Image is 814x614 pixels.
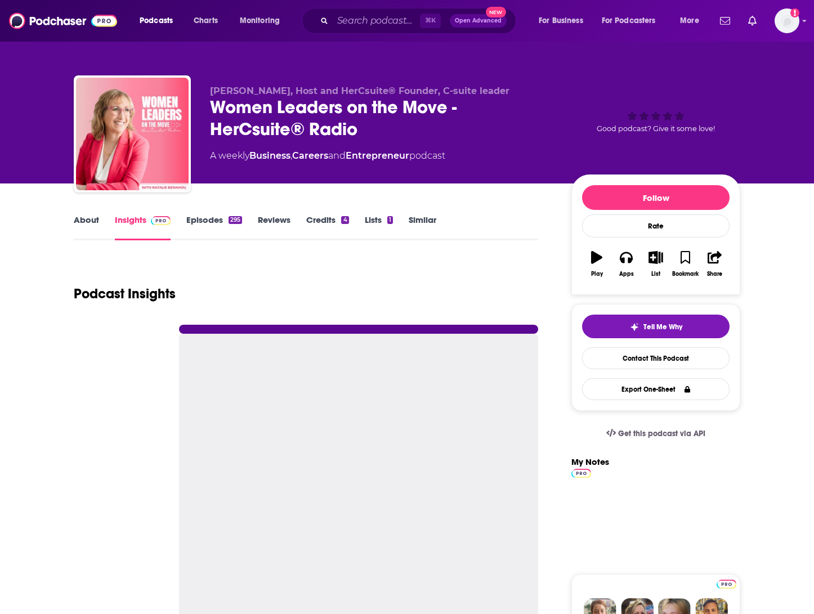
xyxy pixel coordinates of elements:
a: Entrepreneur [346,150,409,161]
a: Reviews [258,214,290,240]
svg: Add a profile image [790,8,799,17]
span: Open Advanced [455,18,502,24]
div: A weekly podcast [210,149,445,163]
button: Open AdvancedNew [450,14,507,28]
a: Credits4 [306,214,348,240]
button: Bookmark [670,244,700,284]
a: Pro website [571,467,591,478]
button: open menu [132,12,187,30]
div: Rate [582,214,730,237]
span: For Podcasters [602,13,656,29]
a: Contact This Podcast [582,347,730,369]
a: Episodes295 [186,214,242,240]
a: Careers [292,150,328,161]
a: Business [249,150,290,161]
img: Podchaser - Follow, Share and Rate Podcasts [9,10,117,32]
span: Get this podcast via API [618,429,705,438]
button: open menu [232,12,294,30]
label: My Notes [571,456,609,476]
button: open menu [672,12,713,30]
span: Monitoring [240,13,280,29]
a: InsightsPodchaser Pro [115,214,171,240]
div: Apps [619,271,634,277]
button: Share [700,244,730,284]
div: 1 [387,216,393,224]
span: New [486,7,506,17]
span: and [328,150,346,161]
button: Show profile menu [775,8,799,33]
div: Share [707,271,722,277]
span: Charts [194,13,218,29]
a: Show notifications dropdown [715,11,735,30]
span: , [290,150,292,161]
img: tell me why sparkle [630,322,639,331]
div: Bookmark [672,271,699,277]
div: Play [591,271,603,277]
div: Good podcast? Give it some love! [571,86,740,155]
div: 4 [341,216,348,224]
span: More [680,13,699,29]
a: Get this podcast via API [597,420,714,447]
span: Good podcast? Give it some love! [597,124,715,133]
img: Podchaser Pro [571,469,591,478]
button: open menu [594,12,672,30]
a: About [74,214,99,240]
button: List [641,244,670,284]
img: Podchaser Pro [151,216,171,225]
span: [PERSON_NAME], Host and HerCsuite® Founder, C-suite leader [210,86,509,96]
span: Podcasts [140,13,173,29]
input: Search podcasts, credits, & more... [333,12,420,30]
a: Lists1 [365,214,393,240]
div: Search podcasts, credits, & more... [312,8,527,34]
span: ⌘ K [420,14,441,28]
a: Charts [186,12,225,30]
button: Follow [582,185,730,210]
img: User Profile [775,8,799,33]
a: Pro website [717,578,736,589]
a: Show notifications dropdown [744,11,761,30]
span: For Business [539,13,583,29]
div: 295 [229,216,242,224]
div: List [651,271,660,277]
img: Podchaser Pro [717,580,736,589]
button: open menu [531,12,597,30]
img: Women Leaders on the Move - HerCsuite® Radio [76,78,189,190]
span: Tell Me Why [643,322,682,331]
h1: Podcast Insights [74,285,176,302]
button: tell me why sparkleTell Me Why [582,315,730,338]
button: Export One-Sheet [582,378,730,400]
a: Similar [409,214,436,240]
button: Apps [611,244,641,284]
button: Play [582,244,611,284]
span: Logged in as gracemyron [775,8,799,33]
